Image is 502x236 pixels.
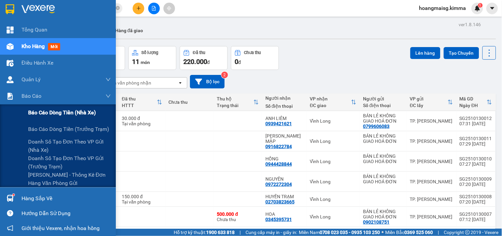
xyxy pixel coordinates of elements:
[460,199,492,205] div: 07:20 [DATE]
[456,93,495,111] th: Toggle SortBy
[22,75,41,84] span: Quản Lý
[235,58,238,66] span: 0
[7,43,14,50] img: warehouse-icon
[118,93,165,111] th: Toggle SortBy
[217,96,253,101] div: Thu hộ
[122,116,162,121] div: 30.000 đ
[486,3,498,14] button: caret-down
[28,138,111,154] span: Doanh số tạo đơn theo VP gửi (nhà xe)
[310,179,357,184] div: Vĩnh Long
[116,6,120,10] span: close-circle
[22,59,54,67] span: Điều hành xe
[7,27,14,33] img: dashboard-icon
[174,229,235,236] span: Hỗ trợ kỹ thuật:
[310,159,357,164] div: Vĩnh Long
[265,217,292,222] div: 0345395731
[310,197,357,202] div: Vĩnh Long
[363,219,389,225] div: 0902108751
[310,96,351,101] div: VP nhận
[386,229,433,236] span: Miền Bắc
[22,208,111,218] div: Hướng dẫn sử dụng
[28,125,109,133] span: Báo cáo dòng tiền (trưởng trạm)
[299,229,380,236] span: Miền Nam
[410,139,453,144] div: TP. [PERSON_NAME]
[136,6,141,11] span: plus
[169,99,210,105] div: Chưa thu
[363,113,403,124] div: BÁN LẺ KHÔNG GIAO HOÁ ĐƠN
[265,194,303,199] div: HUYỀN TRẠM
[28,108,96,117] span: Báo cáo dòng tiền (nhà xe)
[405,230,433,235] strong: 0369 525 060
[122,103,157,108] div: HTTT
[265,133,303,144] div: PHÚC MẬP
[363,124,389,129] div: 0799606083
[475,5,480,11] img: icon-new-feature
[410,47,440,59] button: Lên hàng
[231,46,279,70] button: Chưa thu0đ
[265,156,303,161] div: HỒNG
[22,92,41,100] span: Báo cáo
[460,182,492,187] div: 07:20 [DATE]
[28,171,111,187] span: [PERSON_NAME] - Thống kê đơn hàng văn phòng gửi
[310,103,351,108] div: ĐC giao
[122,121,162,126] div: Tại văn phòng
[22,194,111,204] div: Hàng sắp về
[460,141,492,147] div: 07:29 [DATE]
[465,230,470,235] span: copyright
[479,3,481,8] span: 1
[217,103,253,108] div: Trạng thái
[310,139,357,144] div: Vĩnh Long
[363,153,403,164] div: BÁN LẺ KHÔNG GIAO HOÁ ĐƠN
[106,93,111,99] span: down
[363,174,403,184] div: BÁN LẺ KHÔNG GIAO HOÁ ĐƠN
[410,118,453,124] div: TP. [PERSON_NAME]
[7,210,13,216] span: question-circle
[460,211,492,217] div: SG2510130007
[133,3,144,14] button: plus
[28,154,111,171] span: Doanh số tạo đơn theo VP gửi (trưởng trạm)
[460,103,487,108] div: Ngày ĐH
[6,4,14,14] img: logo-vxr
[265,116,303,121] div: ANH LIÊM
[265,144,292,149] div: 0916822784
[460,161,492,167] div: 07:27 [DATE]
[238,60,241,65] span: đ
[265,176,303,182] div: NGUYÊN
[122,199,162,205] div: Tại văn phòng
[414,4,472,12] span: hoangmaisg.kimma
[410,103,448,108] div: ĐC lấy
[489,5,495,11] span: caret-down
[320,230,380,235] strong: 0708 023 035 - 0935 103 250
[7,93,14,100] img: solution-icon
[265,103,303,109] div: Số điện thoại
[265,199,295,205] div: 02703823665
[444,47,479,59] button: Tạo Chuyến
[460,96,487,101] div: Mã GD
[459,21,481,28] div: ver 1.8.146
[363,133,403,144] div: BÁN LẺ KHÔNG GIAO HOÁ ĐƠN
[214,93,262,111] th: Toggle SortBy
[7,60,14,67] img: warehouse-icon
[22,224,100,232] span: Giới thiệu Vexere, nhận hoa hồng
[438,229,439,236] span: |
[410,179,453,184] div: TP. [PERSON_NAME]
[206,230,235,235] strong: 1900 633 818
[122,194,162,199] div: 150.000 đ
[410,159,453,164] div: TP. [PERSON_NAME]
[382,231,384,234] span: ⚪️
[246,229,297,236] span: Cung cấp máy in - giấy in:
[217,211,259,222] div: Chưa thu
[460,116,492,121] div: SG2510130012
[180,46,228,70] button: Đã thu220.000đ
[460,136,492,141] div: SG2510130011
[265,95,303,101] div: Người nhận
[106,80,151,86] div: Chọn văn phòng nhận
[363,96,403,101] div: Người gửi
[152,6,156,11] span: file-add
[22,43,45,49] span: Kho hàng
[410,197,453,202] div: TP. [PERSON_NAME]
[48,43,60,50] span: mới
[110,23,148,38] button: Hàng đã giao
[410,96,448,101] div: VP gửi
